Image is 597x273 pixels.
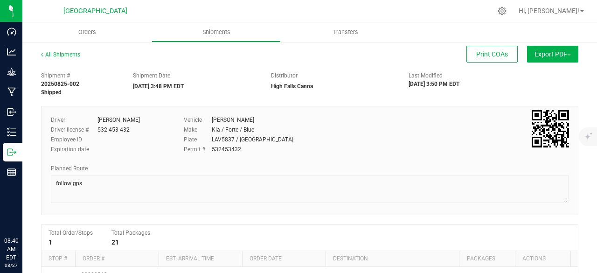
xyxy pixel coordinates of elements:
a: Transfers [281,22,410,42]
button: Export PDF [527,46,578,63]
qrcode: 20250825-002 [532,110,569,147]
label: Make [184,126,212,134]
p: 08/27 [4,262,18,269]
a: All Shipments [41,51,80,58]
span: Planned Route [51,165,88,172]
label: Employee ID [51,135,97,144]
label: Shipment Date [133,71,170,80]
p: 08:40 AM EDT [4,237,18,262]
a: Orders [22,22,152,42]
th: Stop # [42,251,75,267]
strong: [DATE] 3:48 PM EDT [133,83,184,90]
th: Order # [75,251,159,267]
div: Manage settings [496,7,508,15]
div: 532 453 432 [97,126,130,134]
span: Shipment # [41,71,119,80]
button: Print COAs [466,46,518,63]
span: Orders [66,28,109,36]
inline-svg: Outbound [7,147,16,157]
div: 532453432 [212,145,241,154]
inline-svg: Analytics [7,47,16,56]
label: Distributor [271,71,298,80]
strong: [DATE] 3:50 PM EDT [409,81,459,87]
a: Shipments [152,22,281,42]
label: Plate [184,135,212,144]
span: Shipments [190,28,243,36]
strong: 21 [111,238,119,246]
span: [GEOGRAPHIC_DATA] [63,7,127,15]
div: Kia / Forte / Blue [212,126,254,134]
label: Driver [51,116,97,124]
div: LAV5837 / [GEOGRAPHIC_DATA] [212,135,293,144]
iframe: Resource center [9,198,37,226]
label: Driver license # [51,126,97,134]
th: Actions [515,251,570,267]
span: Total Packages [111,230,150,236]
strong: High Falls Canna [271,83,313,90]
th: Order date [242,251,326,267]
label: Last Modified [409,71,443,80]
span: Total Order/Stops [49,230,93,236]
span: Transfers [320,28,371,36]
inline-svg: Dashboard [7,27,16,36]
label: Expiration date [51,145,97,154]
img: Scan me! [532,110,569,147]
th: Destination [326,251,459,267]
strong: Shipped [41,89,62,96]
strong: 1 [49,238,52,246]
inline-svg: Inbound [7,107,16,117]
div: [PERSON_NAME] [212,116,254,124]
inline-svg: Reports [7,168,16,177]
label: Vehicle [184,116,212,124]
div: [PERSON_NAME] [97,116,140,124]
strong: 20250825-002 [41,81,79,87]
inline-svg: Grow [7,67,16,77]
inline-svg: Manufacturing [7,87,16,97]
span: Hi, [PERSON_NAME]! [519,7,579,14]
span: Print COAs [476,50,508,58]
th: Packages [459,251,514,267]
label: Permit # [184,145,212,154]
inline-svg: Inventory [7,127,16,137]
th: Est. arrival time [159,251,242,267]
